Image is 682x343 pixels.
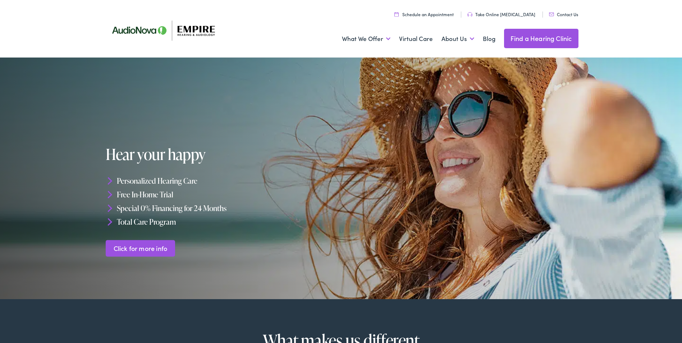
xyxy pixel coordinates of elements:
[394,12,399,17] img: utility icon
[549,11,578,17] a: Contact Us
[549,13,554,16] img: utility icon
[106,188,344,201] li: Free In-Home Trial
[504,29,578,48] a: Find a Hearing Clinic
[399,26,433,52] a: Virtual Care
[441,26,474,52] a: About Us
[483,26,495,52] a: Blog
[394,11,454,17] a: Schedule an Appointment
[106,240,175,257] a: Click for more info
[106,215,344,228] li: Total Care Program
[467,11,535,17] a: Take Online [MEDICAL_DATA]
[106,201,344,215] li: Special 0% Financing for 24 Months
[467,12,472,17] img: utility icon
[106,174,344,188] li: Personalized Hearing Care
[342,26,390,52] a: What We Offer
[106,146,324,163] h1: Hear your happy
